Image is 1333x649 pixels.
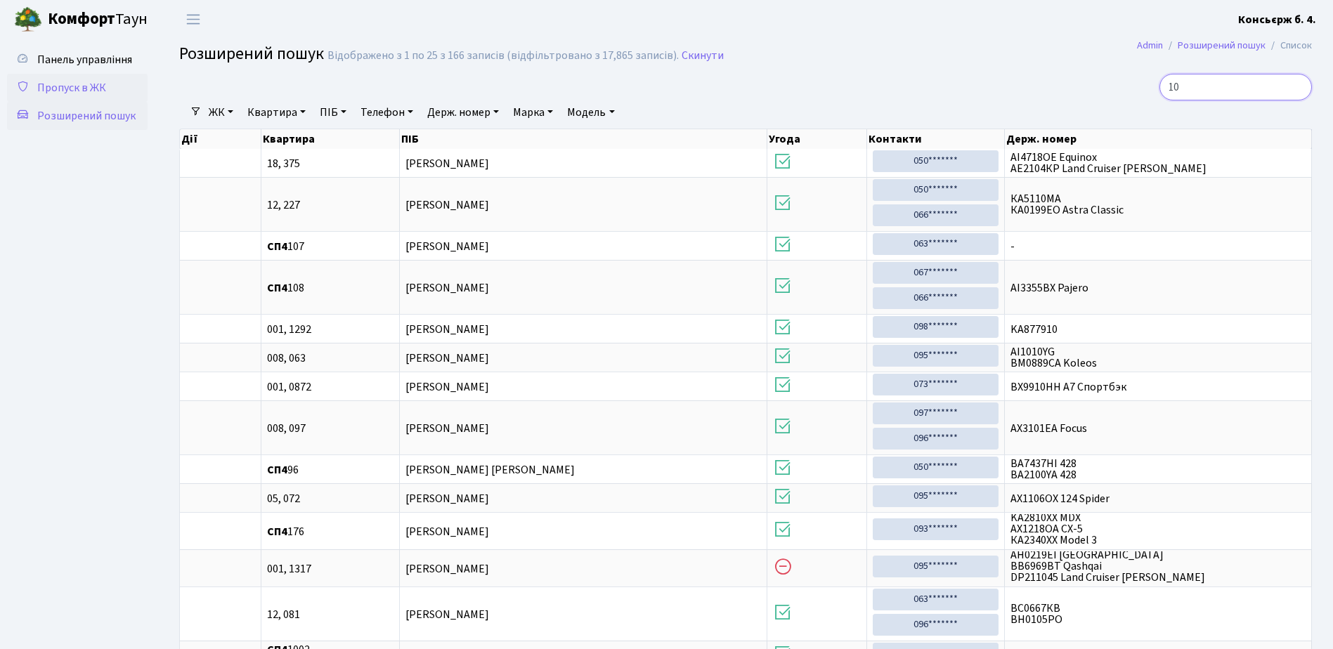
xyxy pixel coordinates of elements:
b: СП4 [267,462,287,478]
span: [PERSON_NAME] [405,561,489,577]
a: Панель управління [7,46,148,74]
a: Пропуск в ЖК [7,74,148,102]
b: СП4 [267,239,287,254]
span: [PERSON_NAME] [405,379,489,395]
span: 108 [267,282,394,294]
img: logo.png [14,6,42,34]
span: BX9910HH А7 Спортбэк [1010,381,1306,393]
span: 05, 072 [267,493,394,504]
a: Телефон [355,100,419,124]
li: Список [1266,38,1312,53]
a: Держ. номер [422,100,505,124]
span: 008, 063 [267,353,394,364]
span: 12, 227 [267,199,394,211]
a: Розширений пошук [7,102,148,130]
a: Скинути [682,49,724,63]
a: Розширений пошук [1178,38,1266,53]
b: СП4 [267,280,287,296]
th: Квартира [261,129,400,149]
span: КА5110МА КА0199ЕО Astra Classic [1010,193,1306,216]
div: Відображено з 1 по 25 з 166 записів (відфільтровано з 17,865 записів). [327,49,679,63]
span: [PERSON_NAME] [405,197,489,213]
th: ПІБ [400,129,767,149]
span: AH0219EI [GEOGRAPHIC_DATA] BB6969BT Qashqai DP211045 Land Cruiser [PERSON_NAME] [1010,551,1306,585]
b: Комфорт [48,8,115,30]
a: ПІБ [314,100,352,124]
b: СП4 [267,524,287,539]
span: 12, 081 [267,609,394,620]
span: - [1010,241,1306,252]
span: 001, 0872 [267,381,394,393]
span: ВА7437НІ 428 ВА2100YA 428 [1010,458,1306,480]
span: [PERSON_NAME] [405,280,489,296]
span: 001, 1317 [267,563,394,575]
a: Марка [507,100,559,124]
a: ЖК [203,100,239,124]
span: KA2810XX MDX AX1218OA CX-5 КА2340ХХ Model 3 [1010,514,1306,548]
span: 008, 097 [267,423,394,434]
span: [PERSON_NAME] [405,322,489,337]
input: Пошук... [1159,74,1312,100]
span: [PERSON_NAME] [405,524,489,539]
span: AI3355BX Pajero [1010,282,1306,294]
a: Квартира [242,100,311,124]
th: Держ. номер [1005,129,1312,149]
span: 96 [267,464,394,476]
span: Панель управління [37,52,132,67]
a: Admin [1137,38,1163,53]
nav: breadcrumb [1116,31,1333,60]
span: AX3101EA Focus [1010,423,1306,434]
span: АІ4718ОЕ Equinox АЕ2104КР Land Cruiser [PERSON_NAME] [1010,152,1306,174]
span: [PERSON_NAME] [405,350,489,366]
b: Консьєрж б. 4. [1238,12,1316,27]
span: Розширений пошук [37,108,136,124]
span: 107 [267,241,394,252]
span: Пропуск в ЖК [37,80,106,96]
a: Модель [561,100,620,124]
span: ВС0667КВ ВН0105РО [1010,603,1306,625]
span: KA877910 [1010,324,1306,335]
span: [PERSON_NAME] [405,607,489,622]
span: AI1010YG BM0889CA Koleos [1010,346,1306,369]
span: 176 [267,526,394,537]
span: [PERSON_NAME] [405,491,489,506]
span: 001, 1292 [267,324,394,335]
span: [PERSON_NAME] [405,156,489,171]
button: Переключити навігацію [176,8,211,31]
th: Дії [180,129,261,149]
span: [PERSON_NAME] [405,421,489,436]
span: 18, 375 [267,158,394,169]
span: AX1106OX 124 Spider [1010,493,1306,504]
a: Консьєрж б. 4. [1238,11,1316,28]
span: [PERSON_NAME] [PERSON_NAME] [405,462,575,478]
span: Таун [48,8,148,32]
span: Розширений пошук [179,41,324,66]
th: Контакти [867,129,1004,149]
span: [PERSON_NAME] [405,239,489,254]
th: Угода [767,129,867,149]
